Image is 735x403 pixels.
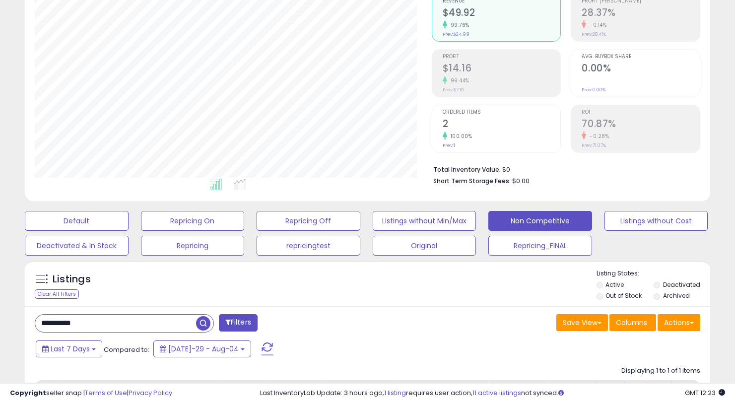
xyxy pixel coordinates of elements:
small: Prev: $24.99 [443,31,469,37]
button: Columns [609,314,656,331]
h2: 0.00% [582,63,700,76]
a: 11 active listings [472,388,521,398]
label: Out of Stock [605,291,642,300]
button: Repricing [141,236,245,256]
button: Actions [658,314,700,331]
h2: $49.92 [443,7,561,20]
span: ROI [582,110,700,115]
h2: 2 [443,118,561,132]
button: Filters [219,314,258,332]
small: Prev: 1 [443,142,455,148]
small: -0.28% [586,133,609,140]
button: repricingtest [257,236,360,256]
button: [DATE]-29 - Aug-04 [153,340,251,357]
h2: 28.37% [582,7,700,20]
button: Repricing Off [257,211,360,231]
span: Compared to: [104,345,149,354]
small: Prev: 28.41% [582,31,606,37]
span: [DATE]-29 - Aug-04 [168,344,239,354]
p: Listing States: [597,269,710,278]
label: Deactivated [663,280,700,289]
span: Columns [616,318,647,328]
li: $0 [433,163,693,175]
div: Displaying 1 to 1 of 1 items [621,366,700,376]
h2: 70.87% [582,118,700,132]
small: Prev: 0.00% [582,87,605,93]
span: Last 7 Days [51,344,90,354]
button: Repricing_FINAL [488,236,592,256]
h2: $14.16 [443,63,561,76]
small: -0.14% [586,21,606,29]
label: Active [605,280,624,289]
h5: Listings [53,272,91,286]
button: Repricing On [141,211,245,231]
div: Clear All Filters [35,289,79,299]
b: Short Term Storage Fees: [433,177,511,185]
button: Save View [556,314,608,331]
span: Profit [443,54,561,60]
span: Ordered Items [443,110,561,115]
a: Terms of Use [85,388,127,398]
button: Listings without Cost [604,211,708,231]
a: 1 listing [384,388,406,398]
div: Last InventoryLab Update: 3 hours ago, requires user action, not synced. [260,389,725,398]
b: Total Inventory Value: [433,165,501,174]
label: Archived [663,291,690,300]
strong: Copyright [10,388,46,398]
span: Avg. Buybox Share [582,54,700,60]
button: Last 7 Days [36,340,102,357]
small: Prev: $7.10 [443,87,464,93]
button: Listings without Min/Max [373,211,476,231]
small: 99.76% [447,21,469,29]
a: Privacy Policy [129,388,172,398]
button: Non Competitive [488,211,592,231]
div: seller snap | | [10,389,172,398]
span: 2025-08-12 12:23 GMT [685,388,725,398]
button: Default [25,211,129,231]
button: Original [373,236,476,256]
small: 100.00% [447,133,472,140]
button: Deactivated & In Stock [25,236,129,256]
span: $0.00 [512,176,530,186]
small: 99.44% [447,77,469,84]
small: Prev: 71.07% [582,142,606,148]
